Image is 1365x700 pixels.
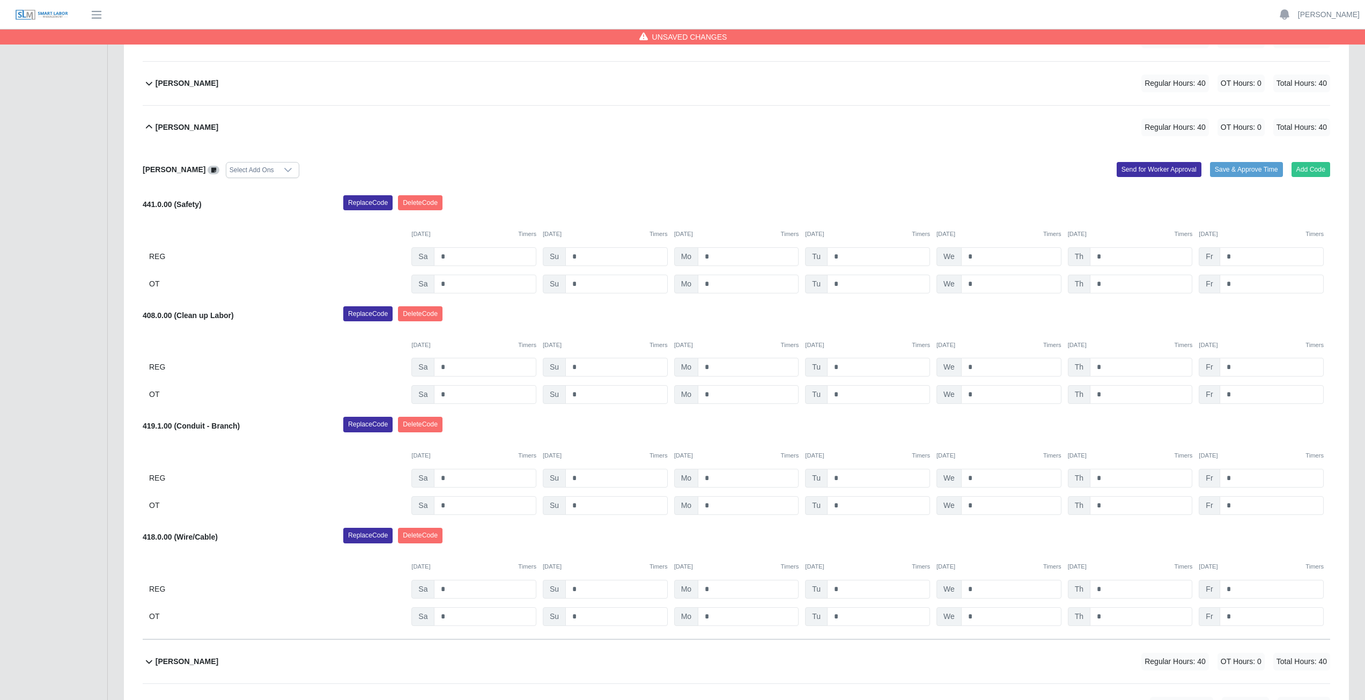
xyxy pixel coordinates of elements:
[156,656,218,667] b: [PERSON_NAME]
[650,451,668,460] button: Timers
[805,275,828,293] span: Tu
[1141,75,1209,92] span: Regular Hours: 40
[398,306,442,321] button: DeleteCode
[1068,451,1193,460] div: [DATE]
[936,341,1061,350] div: [DATE]
[226,163,277,178] div: Select Add Ons
[674,580,698,599] span: Mo
[1068,275,1090,293] span: Th
[650,562,668,571] button: Timers
[398,528,442,543] button: DeleteCode
[805,607,828,626] span: Tu
[1068,247,1090,266] span: Th
[1043,451,1061,460] button: Timers
[1298,9,1360,20] a: [PERSON_NAME]
[912,341,930,350] button: Timers
[781,230,799,239] button: Timers
[912,451,930,460] button: Timers
[1043,562,1061,571] button: Timers
[1175,341,1193,350] button: Timers
[1199,247,1220,266] span: Fr
[805,469,828,488] span: Tu
[143,200,202,209] b: 441.0.00 (Safety)
[674,496,698,515] span: Mo
[143,106,1330,149] button: [PERSON_NAME] Regular Hours: 40 OT Hours: 0 Total Hours: 40
[1068,607,1090,626] span: Th
[805,451,930,460] div: [DATE]
[543,358,566,377] span: Su
[1199,562,1324,571] div: [DATE]
[156,122,218,133] b: [PERSON_NAME]
[1043,341,1061,350] button: Timers
[411,469,434,488] span: Sa
[1199,580,1220,599] span: Fr
[1068,580,1090,599] span: Th
[1305,230,1324,239] button: Timers
[936,496,962,515] span: We
[936,385,962,404] span: We
[1199,451,1324,460] div: [DATE]
[674,247,698,266] span: Mo
[1175,230,1193,239] button: Timers
[1305,341,1324,350] button: Timers
[543,341,668,350] div: [DATE]
[1175,451,1193,460] button: Timers
[936,607,962,626] span: We
[543,230,668,239] div: [DATE]
[805,385,828,404] span: Tu
[912,230,930,239] button: Timers
[543,385,566,404] span: Su
[411,451,536,460] div: [DATE]
[936,451,1061,460] div: [DATE]
[805,496,828,515] span: Tu
[143,62,1330,105] button: [PERSON_NAME] Regular Hours: 40 OT Hours: 0 Total Hours: 40
[1292,162,1331,177] button: Add Code
[543,496,566,515] span: Su
[143,640,1330,683] button: [PERSON_NAME] Regular Hours: 40 OT Hours: 0 Total Hours: 40
[411,496,434,515] span: Sa
[781,562,799,571] button: Timers
[805,580,828,599] span: Tu
[149,607,405,626] div: OT
[781,451,799,460] button: Timers
[1175,562,1193,571] button: Timers
[518,341,536,350] button: Timers
[1068,385,1090,404] span: Th
[674,562,799,571] div: [DATE]
[149,469,405,488] div: REG
[1199,496,1220,515] span: Fr
[411,247,434,266] span: Sa
[149,247,405,266] div: REG
[1068,496,1090,515] span: Th
[143,422,240,430] b: 419.1.00 (Conduit - Branch)
[674,275,698,293] span: Mo
[1218,119,1265,136] span: OT Hours: 0
[805,230,930,239] div: [DATE]
[343,417,393,432] button: ReplaceCode
[149,496,405,515] div: OT
[781,341,799,350] button: Timers
[674,230,799,239] div: [DATE]
[1043,230,1061,239] button: Timers
[411,275,434,293] span: Sa
[149,275,405,293] div: OT
[936,230,1061,239] div: [DATE]
[1199,275,1220,293] span: Fr
[1273,75,1330,92] span: Total Hours: 40
[343,528,393,543] button: ReplaceCode
[936,469,962,488] span: We
[1273,119,1330,136] span: Total Hours: 40
[149,580,405,599] div: REG
[208,165,219,174] a: View/Edit Notes
[411,562,536,571] div: [DATE]
[343,195,393,210] button: ReplaceCode
[1199,607,1220,626] span: Fr
[1199,230,1324,239] div: [DATE]
[674,358,698,377] span: Mo
[1305,451,1324,460] button: Timers
[1068,341,1193,350] div: [DATE]
[518,230,536,239] button: Timers
[936,275,962,293] span: We
[1068,358,1090,377] span: Th
[1068,562,1193,571] div: [DATE]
